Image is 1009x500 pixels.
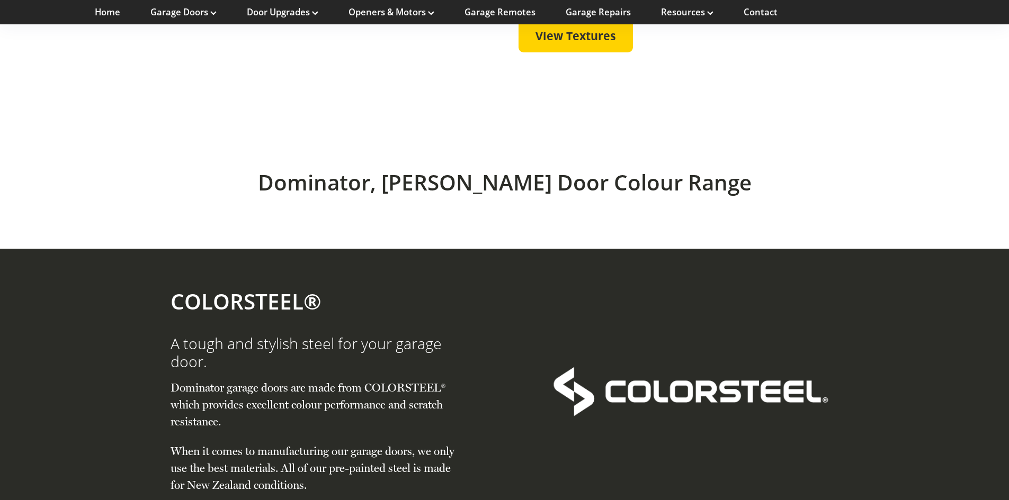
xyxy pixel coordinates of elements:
img: COLORSTEEL® logo: COLORSTEEL is written in all capitals, with a graphic element to the left of th... [543,356,839,426]
p: Dominator garage doors are made from COLORSTEEL® which provides excellent colour performance and ... [171,379,467,443]
h2: COLORSTEEL® [171,289,467,314]
a: Contact [744,6,778,18]
a: Garage Remotes [465,6,535,18]
a: View Textures [519,19,633,53]
a: Garage Doors [150,6,217,18]
a: Resources [661,6,713,18]
a: Door Upgrades [247,6,318,18]
h2: Dominator, [PERSON_NAME] Door Colour Range [205,170,805,195]
h3: A tough and stylish steel for your garage door. [171,334,467,370]
span: View Textures [535,29,616,43]
p: When it comes to manufacturing our garage doors, we only use the best materials. All of our pre-p... [171,443,467,494]
a: Home [95,6,120,18]
a: Openers & Motors [349,6,434,18]
a: Garage Repairs [566,6,631,18]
